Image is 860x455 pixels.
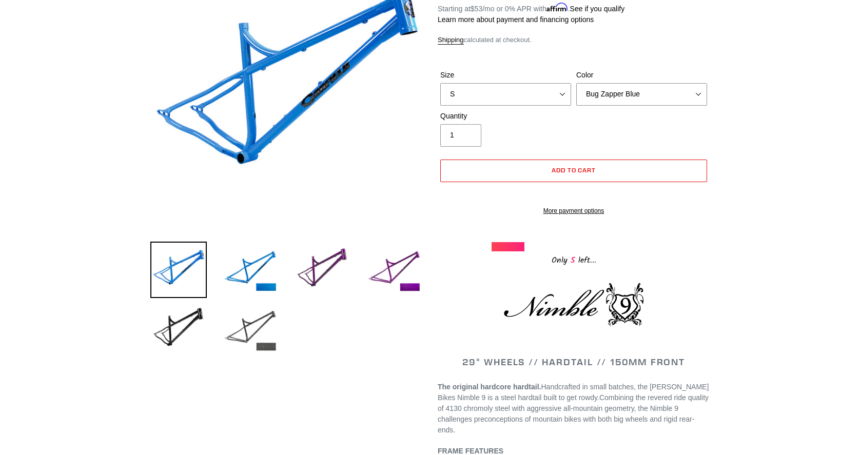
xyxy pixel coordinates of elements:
[150,301,207,358] img: Load image into Gallery viewer, NIMBLE 9 - Frameset
[568,254,578,267] span: 5
[552,166,596,174] span: Add to cart
[222,301,279,358] img: Load image into Gallery viewer, NIMBLE 9 - Frameset
[492,251,656,267] div: Only left...
[471,5,482,13] span: $53
[546,3,568,12] span: Affirm
[440,206,707,215] a: More payment options
[440,160,707,182] button: Add to cart
[438,383,709,402] span: Handcrafted in small batches, the [PERSON_NAME] Bikes Nimble 9 is a steel hardtail built to get r...
[570,5,625,13] a: See if you qualify - Learn more about Affirm Financing (opens in modal)
[462,356,685,368] span: 29" WHEELS // HARDTAIL // 150MM FRONT
[438,393,709,434] span: Combining the revered ride quality of 4130 chromoly steel with aggressive all-mountain geometry, ...
[440,111,571,122] label: Quantity
[438,383,541,391] strong: The original hardcore hardtail.
[438,447,503,455] b: FRAME FEATURES
[576,70,707,81] label: Color
[438,15,594,24] a: Learn more about payment and financing options
[222,242,279,298] img: Load image into Gallery viewer, NIMBLE 9 - Frameset
[294,242,350,298] img: Load image into Gallery viewer, NIMBLE 9 - Frameset
[440,70,571,81] label: Size
[150,242,207,298] img: Load image into Gallery viewer, NIMBLE 9 - Frameset
[438,35,710,45] div: calculated at checkout.
[366,242,422,298] img: Load image into Gallery viewer, NIMBLE 9 - Frameset
[438,36,464,45] a: Shipping
[438,1,624,14] p: Starting at /mo or 0% APR with .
